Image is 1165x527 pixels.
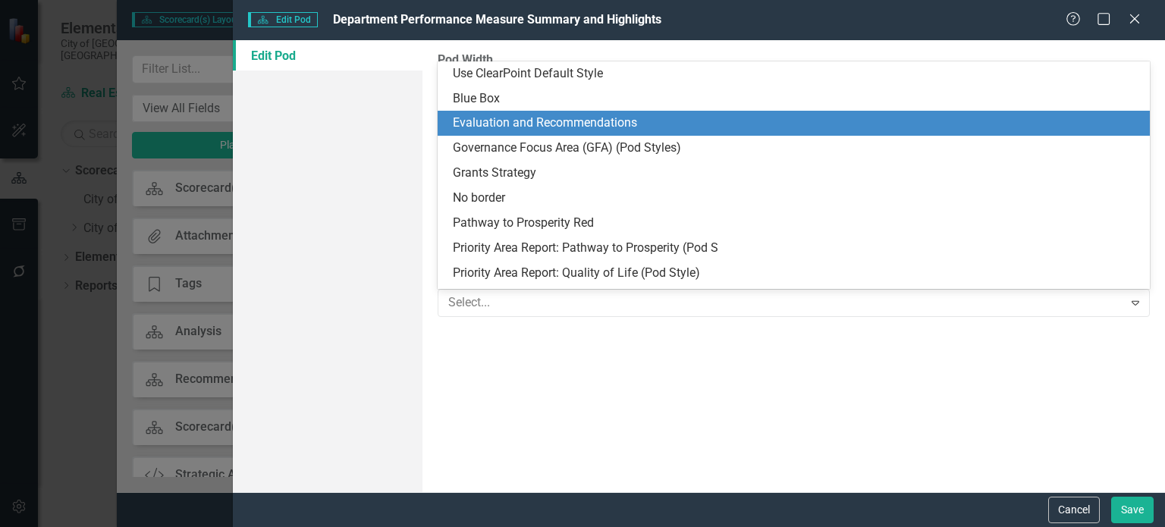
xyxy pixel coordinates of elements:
div: Governance Focus Area (GFA) (Pod Styles) [453,140,1141,157]
div: Use ClearPoint Default Style [453,65,1141,83]
span: Edit Pod [248,12,317,27]
label: Pod Width [438,52,1150,69]
button: Cancel [1048,497,1100,523]
div: Evaluation and Recommendations [453,114,1141,132]
div: Pathway to Prosperity Red [453,215,1141,232]
div: Priority Area Report: Quality of Life (Pod Style) [453,265,1141,282]
span: Department Performance Measure Summary and Highlights [333,12,661,27]
div: Priority Area Report: Pathway to Prosperity (Pod S [453,240,1141,257]
a: Edit Pod [233,40,422,71]
div: Grants Strategy [453,165,1141,182]
div: Blue Box [453,90,1141,108]
div: No border [453,190,1141,207]
button: Save [1111,497,1154,523]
